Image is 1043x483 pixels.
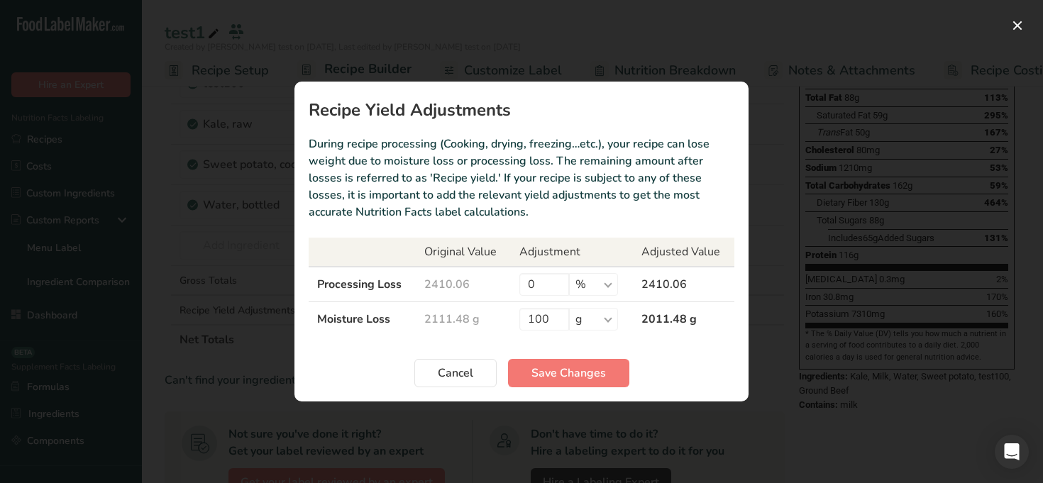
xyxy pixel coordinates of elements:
td: Moisture Loss [309,302,416,337]
button: Save Changes [508,359,629,387]
td: 2410.06 [633,267,734,302]
td: 2111.48 g [416,302,510,337]
td: 2011.48 g [633,302,734,337]
span: Cancel [438,365,473,382]
h1: Recipe Yield Adjustments [309,101,734,118]
button: Cancel [414,359,497,387]
th: Adjusted Value [633,238,734,267]
td: Processing Loss [309,267,416,302]
p: During recipe processing (Cooking, drying, freezing…etc.), your recipe can lose weight due to moi... [309,135,734,221]
td: 2410.06 [416,267,510,302]
th: Adjustment [511,238,634,267]
th: Original Value [416,238,510,267]
span: Save Changes [531,365,606,382]
div: Open Intercom Messenger [995,435,1029,469]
